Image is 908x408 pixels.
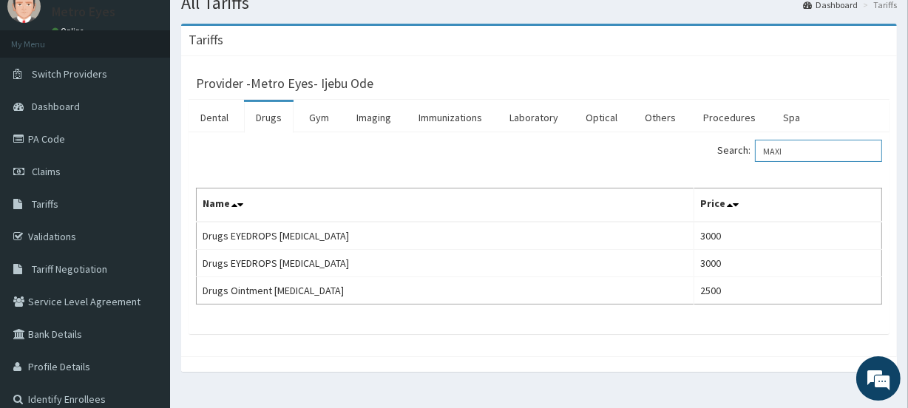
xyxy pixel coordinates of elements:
[694,222,882,250] td: 3000
[32,100,80,113] span: Dashboard
[297,102,341,133] a: Gym
[197,222,694,250] td: Drugs EYEDROPS [MEDICAL_DATA]
[244,102,294,133] a: Drugs
[32,67,107,81] span: Switch Providers
[52,5,115,18] p: Metro Eyes
[77,83,248,102] div: Chat with us now
[717,140,882,162] label: Search:
[196,77,373,90] h3: Provider - Metro Eyes- Ijebu Ode
[691,102,768,133] a: Procedures
[197,188,694,222] th: Name
[189,102,240,133] a: Dental
[498,102,570,133] a: Laboratory
[32,165,61,178] span: Claims
[694,188,882,222] th: Price
[345,102,403,133] a: Imaging
[755,140,882,162] input: Search:
[633,102,688,133] a: Others
[197,250,694,277] td: Drugs EYEDROPS [MEDICAL_DATA]
[32,262,107,276] span: Tariff Negotiation
[574,102,629,133] a: Optical
[86,115,204,264] span: We're online!
[7,260,282,312] textarea: Type your message and hit 'Enter'
[52,26,87,36] a: Online
[694,277,882,305] td: 2500
[694,250,882,277] td: 3000
[197,277,694,305] td: Drugs Ointment [MEDICAL_DATA]
[32,197,58,211] span: Tariffs
[243,7,278,43] div: Minimize live chat window
[27,74,60,111] img: d_794563401_company_1708531726252_794563401
[189,33,223,47] h3: Tariffs
[407,102,494,133] a: Immunizations
[771,102,812,133] a: Spa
